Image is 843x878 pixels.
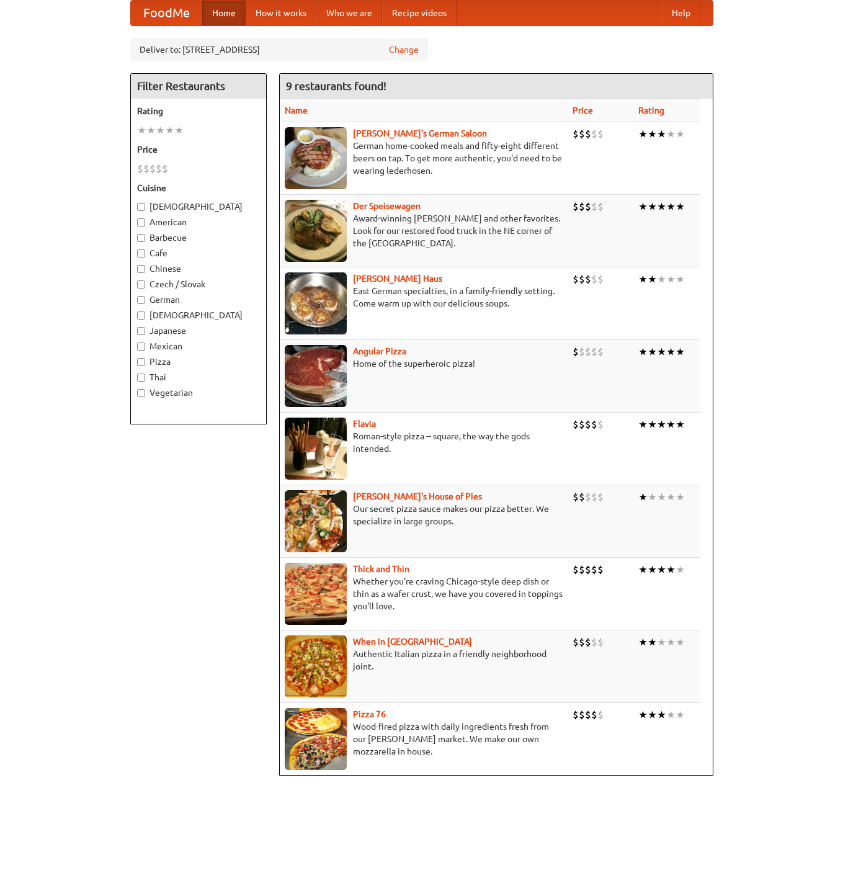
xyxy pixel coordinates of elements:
li: ★ [657,345,666,359]
p: Our secret pizza sauce makes our pizza better. We specialize in large groups. [285,503,563,527]
input: Japanese [137,327,145,335]
label: German [137,293,260,306]
li: $ [573,490,579,504]
li: ★ [657,418,666,431]
img: wheninrome.jpg [285,635,347,697]
li: ★ [648,708,657,722]
li: $ [149,162,156,176]
li: ★ [648,345,657,359]
li: ★ [676,127,685,141]
li: ★ [165,123,174,137]
label: Pizza [137,356,260,368]
img: speisewagen.jpg [285,200,347,262]
li: $ [585,200,591,213]
img: luigis.jpg [285,490,347,552]
p: Roman-style pizza -- square, the way the gods intended. [285,430,563,455]
li: $ [597,200,604,213]
li: $ [156,162,162,176]
input: German [137,296,145,304]
li: $ [162,162,168,176]
a: Home [202,1,246,25]
p: Authentic Italian pizza in a friendly neighborhood joint. [285,648,563,673]
li: ★ [146,123,156,137]
li: ★ [638,127,648,141]
li: ★ [666,272,676,286]
a: [PERSON_NAME]'s House of Pies [353,491,482,501]
h4: Filter Restaurants [131,74,266,99]
p: Whether you're craving Chicago-style deep dish or thin as a wafer crust, we have you covered in t... [285,575,563,612]
div: Deliver to: [STREET_ADDRESS] [130,38,428,61]
li: ★ [666,345,676,359]
a: Der Speisewagen [353,201,421,211]
input: [DEMOGRAPHIC_DATA] [137,311,145,320]
li: $ [573,418,579,431]
label: Czech / Slovak [137,278,260,290]
label: Barbecue [137,231,260,244]
li: $ [573,200,579,213]
img: angular.jpg [285,345,347,407]
img: kohlhaus.jpg [285,272,347,334]
a: [PERSON_NAME] Haus [353,274,442,284]
li: ★ [638,345,648,359]
li: $ [573,708,579,722]
li: $ [579,563,585,576]
li: $ [591,200,597,213]
b: Pizza 76 [353,709,386,719]
a: Thick and Thin [353,564,409,574]
li: $ [591,127,597,141]
li: ★ [638,635,648,649]
a: [PERSON_NAME]'s German Saloon [353,128,487,138]
li: ★ [638,708,648,722]
input: American [137,218,145,226]
h5: Price [137,143,260,156]
li: ★ [666,563,676,576]
p: East German specialties, in a family-friendly setting. Come warm up with our delicious soups. [285,285,563,310]
input: Mexican [137,343,145,351]
li: ★ [648,272,657,286]
li: ★ [676,708,685,722]
p: Wood-fired pizza with daily ingredients fresh from our [PERSON_NAME] market. We make our own mozz... [285,720,563,758]
a: How it works [246,1,316,25]
img: thick.jpg [285,563,347,625]
li: ★ [657,563,666,576]
li: $ [585,635,591,649]
li: ★ [648,635,657,649]
li: $ [597,418,604,431]
li: $ [579,127,585,141]
b: Flavia [353,419,376,429]
input: [DEMOGRAPHIC_DATA] [137,203,145,211]
li: $ [137,162,143,176]
li: $ [585,345,591,359]
li: $ [573,127,579,141]
li: ★ [676,345,685,359]
li: $ [585,127,591,141]
h5: Rating [137,105,260,117]
a: Rating [638,105,664,115]
li: $ [591,563,597,576]
p: Award-winning [PERSON_NAME] and other favorites. Look for our restored food truck in the NE corne... [285,212,563,249]
label: Japanese [137,325,260,337]
li: ★ [657,272,666,286]
label: American [137,216,260,228]
li: $ [591,418,597,431]
input: Vegetarian [137,389,145,397]
li: ★ [657,635,666,649]
a: Angular Pizza [353,346,406,356]
li: ★ [657,708,666,722]
li: $ [585,418,591,431]
p: German home-cooked meals and fifty-eight different beers on tap. To get more authentic, you'd nee... [285,140,563,177]
img: flavia.jpg [285,418,347,480]
li: ★ [676,563,685,576]
li: $ [597,345,604,359]
li: $ [579,345,585,359]
li: ★ [666,127,676,141]
li: $ [591,345,597,359]
li: ★ [657,127,666,141]
li: ★ [648,563,657,576]
li: $ [579,635,585,649]
input: Cafe [137,249,145,258]
label: Chinese [137,262,260,275]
